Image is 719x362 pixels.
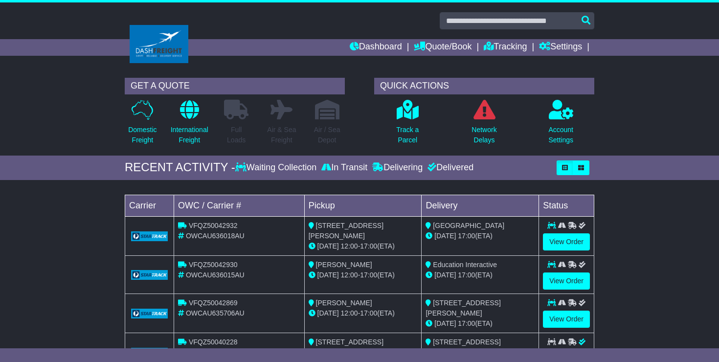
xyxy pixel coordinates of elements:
div: Delivering [370,162,425,173]
span: 12:00 [341,271,358,279]
span: OWCAU636015AU [186,271,245,279]
a: NetworkDelays [471,99,497,151]
a: DomesticFreight [128,99,157,151]
img: GetCarrierServiceLogo [131,270,168,280]
span: VFQZ50040228 [189,338,238,346]
div: Waiting Collection [235,162,319,173]
p: Account Settings [548,125,573,145]
div: (ETA) [426,231,535,241]
span: 12:00 [341,309,358,317]
span: OWCAU635706AU [186,309,245,317]
span: 17:00 [360,242,377,250]
span: [PERSON_NAME] [316,261,372,269]
td: Carrier [125,195,174,216]
p: Air & Sea Freight [267,125,296,145]
span: 17:00 [458,232,475,240]
p: Domestic Freight [128,125,157,145]
span: [STREET_ADDRESS][PERSON_NAME] [309,338,383,356]
p: International Freight [171,125,208,145]
span: [PERSON_NAME] [316,299,372,307]
span: VFQZ50042930 [189,261,238,269]
td: Delivery [422,195,539,216]
div: Delivered [425,162,473,173]
a: View Order [543,311,590,328]
span: VFQZ50042932 [189,222,238,229]
span: Education Interactive [433,261,497,269]
span: 12:00 [341,242,358,250]
span: [DATE] [317,242,339,250]
span: [DATE] [434,232,456,240]
a: Settings [539,39,582,56]
p: Track a Parcel [396,125,419,145]
span: [STREET_ADDRESS][PERSON_NAME] [426,299,500,317]
img: GetCarrierServiceLogo [131,231,168,241]
span: [STREET_ADDRESS] [433,338,500,346]
div: GET A QUOTE [125,78,345,94]
div: QUICK ACTIONS [374,78,594,94]
div: (ETA) [426,270,535,280]
div: - (ETA) [309,308,418,318]
a: View Order [543,272,590,290]
div: (ETA) [426,318,535,329]
span: 17:00 [360,309,377,317]
td: Status [539,195,594,216]
td: OWC / Carrier # [174,195,305,216]
span: OWCAU636018AU [186,232,245,240]
div: In Transit [319,162,370,173]
span: VFQZ50042869 [189,299,238,307]
img: GetCarrierServiceLogo [131,348,168,358]
p: Full Loads [224,125,248,145]
span: [DATE] [317,271,339,279]
span: 17:00 [458,271,475,279]
p: Air / Sea Depot [314,125,340,145]
span: [DATE] [317,309,339,317]
span: 17:00 [360,271,377,279]
span: [GEOGRAPHIC_DATA] [433,222,504,229]
a: Quote/Book [414,39,472,56]
a: Tracking [484,39,527,56]
span: [DATE] [434,271,456,279]
div: RECENT ACTIVITY - [125,160,235,175]
img: GetCarrierServiceLogo [131,309,168,318]
td: Pickup [304,195,422,216]
div: - (ETA) [309,241,418,251]
span: [DATE] [434,319,456,327]
a: Track aParcel [396,99,419,151]
span: [STREET_ADDRESS][PERSON_NAME] [309,222,383,240]
div: - (ETA) [309,270,418,280]
a: Dashboard [350,39,402,56]
div: (ETA) [426,347,535,358]
a: AccountSettings [548,99,574,151]
p: Network Delays [472,125,496,145]
span: 17:00 [458,319,475,327]
a: View Order [543,233,590,250]
a: InternationalFreight [170,99,209,151]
